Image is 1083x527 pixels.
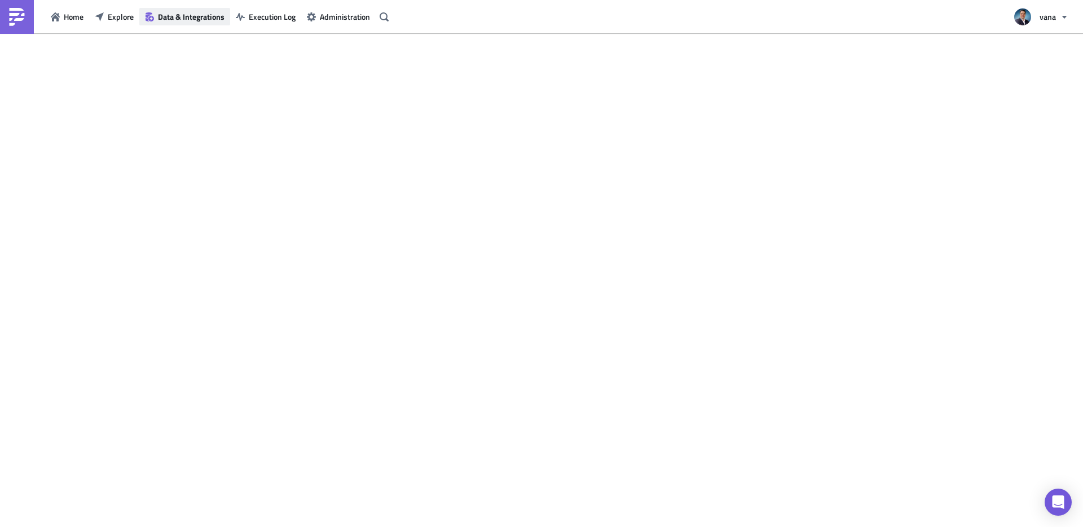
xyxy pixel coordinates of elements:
[230,8,301,25] button: Execution Log
[1045,489,1072,516] div: Open Intercom Messenger
[108,11,134,23] span: Explore
[139,8,230,25] button: Data & Integrations
[301,8,376,25] button: Administration
[158,11,224,23] span: Data & Integrations
[8,8,26,26] img: PushMetrics
[45,8,89,25] button: Home
[1040,11,1056,23] span: vana
[249,11,296,23] span: Execution Log
[64,11,83,23] span: Home
[1013,7,1032,27] img: Avatar
[320,11,370,23] span: Administration
[89,8,139,25] button: Explore
[1007,5,1075,29] button: vana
